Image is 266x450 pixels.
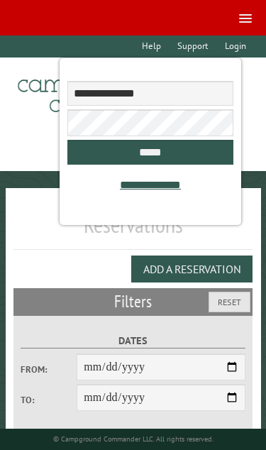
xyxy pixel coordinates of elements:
[135,35,168,57] a: Help
[21,393,77,407] label: To:
[13,63,191,119] img: Campground Commander
[131,256,253,282] button: Add a Reservation
[53,434,214,444] small: © Campground Commander LLC. All rights reserved.
[13,211,253,250] h1: Reservations
[13,288,253,315] h2: Filters
[21,333,245,349] label: Dates
[218,35,253,57] a: Login
[171,35,215,57] a: Support
[21,363,77,376] label: From:
[209,292,250,312] button: Reset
